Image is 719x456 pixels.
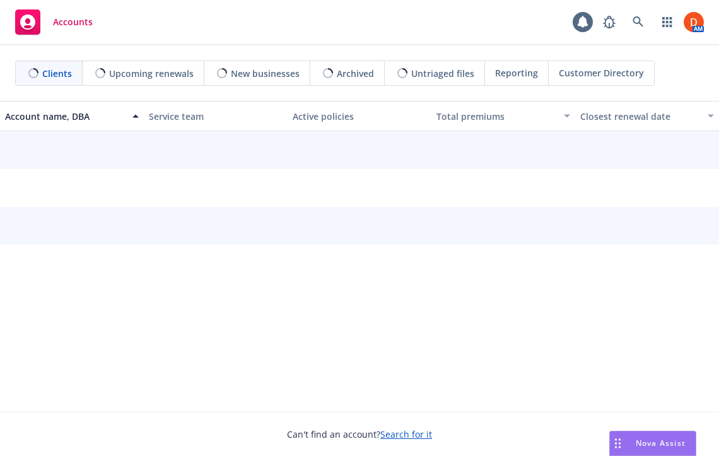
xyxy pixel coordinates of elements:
[597,9,622,35] a: Report a Bug
[10,4,98,40] a: Accounts
[575,101,719,131] button: Closest renewal date
[609,431,696,456] button: Nova Assist
[53,17,93,27] span: Accounts
[411,67,474,80] span: Untriaged files
[380,428,432,440] a: Search for it
[288,101,431,131] button: Active policies
[5,110,125,123] div: Account name, DBA
[495,66,538,79] span: Reporting
[580,110,700,123] div: Closest renewal date
[626,9,651,35] a: Search
[337,67,374,80] span: Archived
[436,110,556,123] div: Total premiums
[231,67,300,80] span: New businesses
[144,101,288,131] button: Service team
[42,67,72,80] span: Clients
[636,438,686,448] span: Nova Assist
[287,428,432,441] span: Can't find an account?
[293,110,426,123] div: Active policies
[684,12,704,32] img: photo
[655,9,680,35] a: Switch app
[610,431,626,455] div: Drag to move
[109,67,194,80] span: Upcoming renewals
[559,66,644,79] span: Customer Directory
[431,101,575,131] button: Total premiums
[149,110,283,123] div: Service team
